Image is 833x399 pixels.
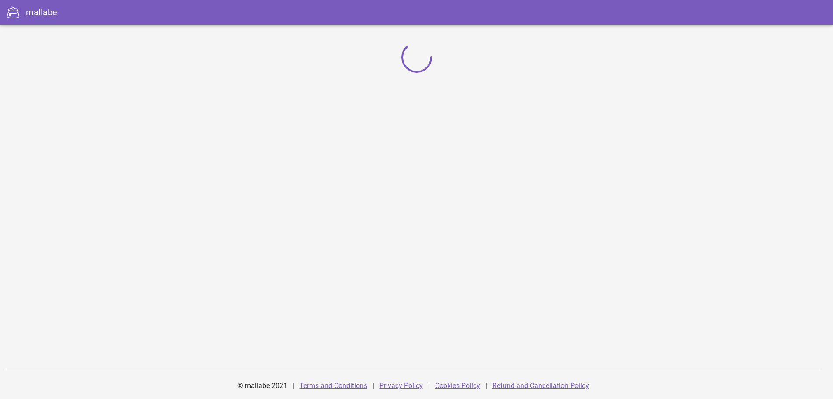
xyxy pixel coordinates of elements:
[26,6,57,19] div: mallabe
[293,375,294,396] div: |
[232,375,293,396] div: © mallabe 2021
[300,381,367,390] a: Terms and Conditions
[373,375,374,396] div: |
[428,375,430,396] div: |
[435,381,480,390] a: Cookies Policy
[380,381,423,390] a: Privacy Policy
[485,375,487,396] div: |
[492,381,589,390] a: Refund and Cancellation Policy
